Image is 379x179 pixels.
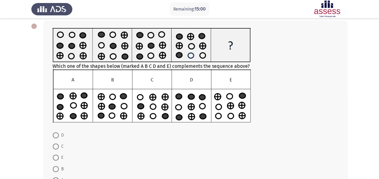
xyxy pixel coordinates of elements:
[52,28,339,124] div: Which one of the shapes below (marked A B C D and E) complements the sequence above?
[59,154,63,161] span: E
[307,1,348,17] img: Assessment logo of ASSESS Focus 4 Module Assessment (EN/AR) (Advanced - IB)
[194,6,206,12] span: 15:00
[52,69,251,123] img: UkFYYV8xMDBfQi5wbmcxNjkxMzgzNTQ3MjI2.png
[59,165,64,173] span: B
[59,143,64,150] span: C
[59,132,64,139] span: D
[31,1,72,17] img: Assess Talent Management logo
[52,28,251,62] img: UkFYYV8xMDBfQS5wbmcxNjkxMzgzNTM4Mjgz.png
[173,5,206,13] p: Remaining:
